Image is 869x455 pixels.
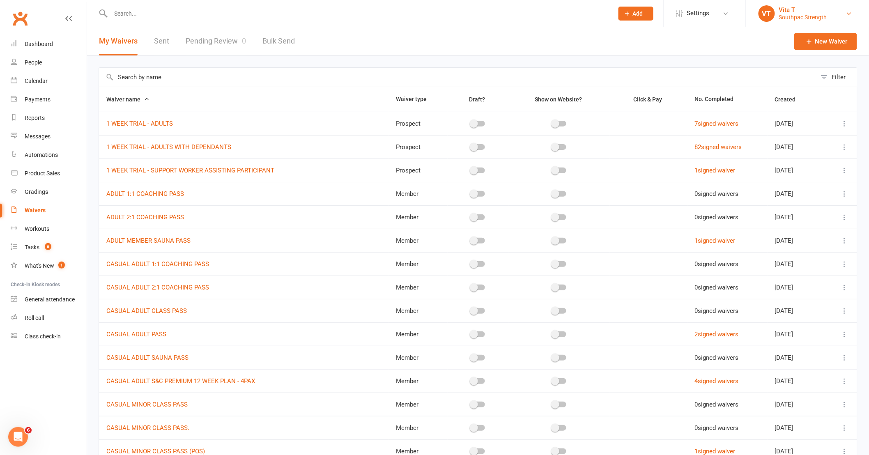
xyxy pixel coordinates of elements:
[695,307,739,315] span: 0 signed waivers
[10,8,30,29] a: Clubworx
[389,346,447,369] td: Member
[695,214,739,221] span: 0 signed waivers
[759,5,775,22] div: VT
[25,315,44,321] div: Roll call
[11,127,87,146] a: Messages
[25,207,46,214] div: Waivers
[106,237,191,244] a: ADULT MEMBER SAUNA PASS
[389,276,447,299] td: Member
[695,424,739,432] span: 0 signed waivers
[695,237,736,244] a: 1signed waiver
[695,167,736,174] a: 1signed waiver
[768,229,825,252] td: [DATE]
[106,401,188,408] a: CASUAL MINOR CLASS PASS
[106,307,187,315] a: CASUAL ADULT CLASS PASS
[45,243,51,250] span: 6
[389,229,447,252] td: Member
[25,262,54,269] div: What's New
[25,427,32,434] span: 6
[106,424,189,432] a: CASUAL MINOR CLASS PASS.
[25,225,49,232] div: Workouts
[11,146,87,164] a: Automations
[695,143,742,151] a: 82signed waivers
[389,205,447,229] td: Member
[687,87,768,112] th: No. Completed
[154,27,169,55] a: Sent
[389,112,447,135] td: Prospect
[695,354,739,361] span: 0 signed waivers
[11,72,87,90] a: Calendar
[768,252,825,276] td: [DATE]
[25,296,75,303] div: General attendance
[695,448,736,455] a: 1signed waiver
[8,427,28,447] iframe: Intercom live chat
[11,164,87,183] a: Product Sales
[695,331,739,338] a: 2signed waivers
[11,220,87,238] a: Workouts
[106,120,173,127] a: 1 WEEK TRIAL - ADULTS
[775,94,805,104] button: Created
[462,94,494,104] button: Draft?
[99,68,816,87] input: Search by name
[768,159,825,182] td: [DATE]
[389,416,447,439] td: Member
[25,133,51,140] div: Messages
[99,27,138,55] button: My Waivers
[695,260,739,268] span: 0 signed waivers
[389,182,447,205] td: Member
[108,8,608,19] input: Search...
[794,33,857,50] a: New Waiver
[389,252,447,276] td: Member
[25,170,60,177] div: Product Sales
[25,244,39,250] div: Tasks
[106,96,149,103] span: Waiver name
[106,190,184,198] a: ADULT 1:1 COACHING PASS
[11,290,87,309] a: General attendance kiosk mode
[816,68,857,87] button: Filter
[106,377,255,385] a: CASUAL ADULT S&C PREMIUM 12 WEEK PLAN - 4PAX
[469,96,485,103] span: Draft?
[25,78,48,84] div: Calendar
[25,41,53,47] div: Dashboard
[262,27,295,55] a: Bulk Send
[768,112,825,135] td: [DATE]
[11,309,87,327] a: Roll call
[389,369,447,393] td: Member
[779,14,827,21] div: Southpac Strength
[11,90,87,109] a: Payments
[768,416,825,439] td: [DATE]
[687,4,710,23] span: Settings
[389,322,447,346] td: Member
[768,205,825,229] td: [DATE]
[389,299,447,322] td: Member
[186,27,246,55] a: Pending Review0
[25,59,42,66] div: People
[11,183,87,201] a: Gradings
[695,120,739,127] a: 7signed waivers
[389,159,447,182] td: Prospect
[58,262,65,269] span: 1
[695,377,739,385] a: 4signed waivers
[779,6,827,14] div: Vita T
[106,284,209,291] a: CASUAL ADULT 2:1 COACHING PASS
[768,346,825,369] td: [DATE]
[768,369,825,393] td: [DATE]
[389,87,447,112] th: Waiver type
[768,182,825,205] td: [DATE]
[768,393,825,416] td: [DATE]
[25,115,45,121] div: Reports
[768,135,825,159] td: [DATE]
[242,37,246,45] span: 0
[106,448,205,455] a: CASUAL MINOR CLASS PASS (POS)
[832,72,846,82] div: Filter
[633,10,643,17] span: Add
[695,401,739,408] span: 0 signed waivers
[106,214,184,221] a: ADULT 2:1 COACHING PASS
[768,299,825,322] td: [DATE]
[11,238,87,257] a: Tasks 6
[106,354,189,361] a: CASUAL ADULT SAUNA PASS
[11,327,87,346] a: Class kiosk mode
[106,331,166,338] a: CASUAL ADULT PASS
[633,96,662,103] span: Click & Pay
[106,260,209,268] a: CASUAL ADULT 1:1 COACHING PASS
